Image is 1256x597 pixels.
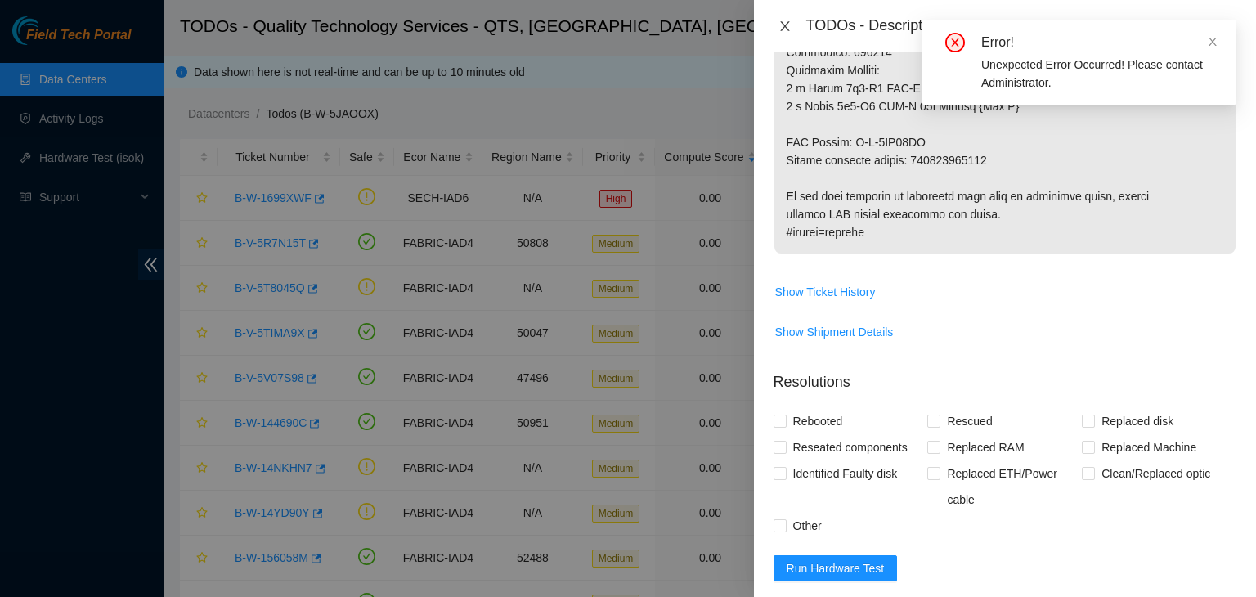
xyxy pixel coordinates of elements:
[787,513,828,539] span: Other
[774,358,1236,393] p: Resolutions
[940,434,1030,460] span: Replaced RAM
[778,20,792,33] span: close
[1095,408,1180,434] span: Replaced disk
[774,279,877,305] button: Show Ticket History
[787,559,885,577] span: Run Hardware Test
[940,460,1082,513] span: Replaced ETH/Power cable
[774,19,796,34] button: Close
[806,13,1236,39] div: TODOs - Description - B-V-5TIMA9X
[775,283,876,301] span: Show Ticket History
[775,323,894,341] span: Show Shipment Details
[1095,434,1203,460] span: Replaced Machine
[1095,460,1217,487] span: Clean/Replaced optic
[787,408,850,434] span: Rebooted
[1207,36,1218,47] span: close
[787,434,914,460] span: Reseated components
[787,460,904,487] span: Identified Faulty disk
[981,33,1217,52] div: Error!
[945,33,965,52] span: close-circle
[981,56,1217,92] div: Unexpected Error Occurred! Please contact Administrator.
[940,408,998,434] span: Rescued
[774,555,898,581] button: Run Hardware Test
[774,319,895,345] button: Show Shipment Details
